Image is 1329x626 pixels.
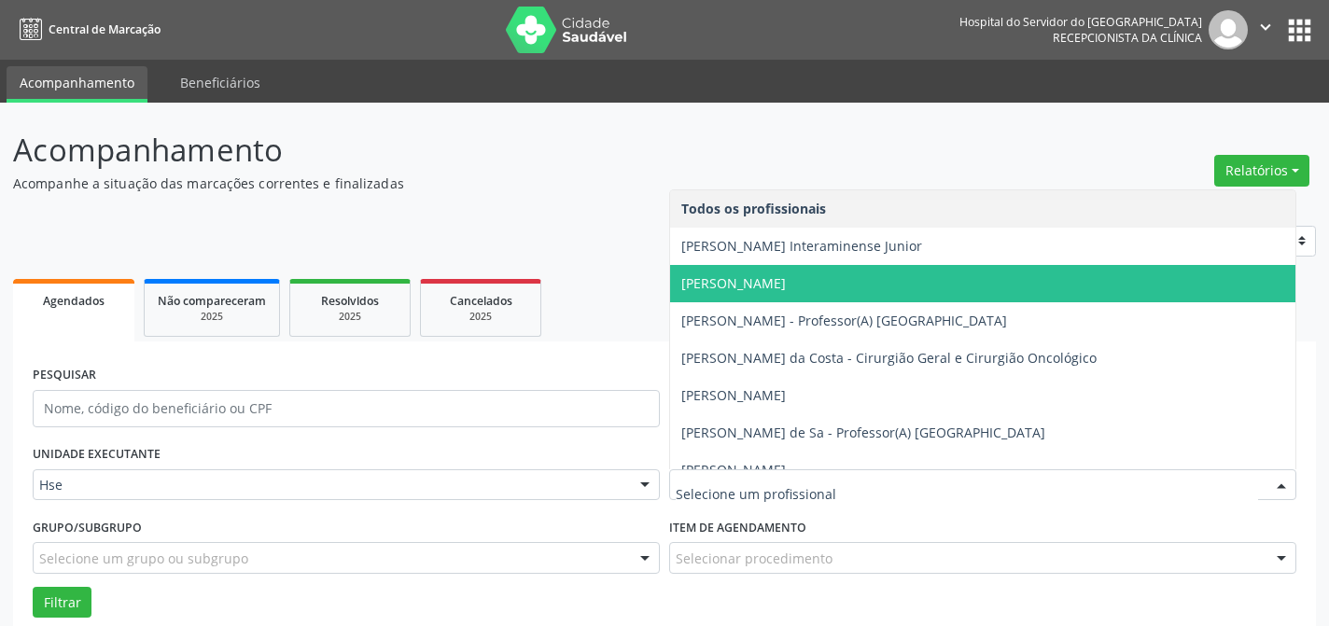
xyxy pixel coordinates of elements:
span: Hse [39,476,622,494]
span: [PERSON_NAME] [681,386,786,404]
label: Item de agendamento [669,513,806,542]
span: Todos os profissionais [681,200,826,217]
div: 2025 [158,310,266,324]
span: [PERSON_NAME] Interaminense Junior [681,237,922,255]
i:  [1255,17,1276,37]
span: [PERSON_NAME] [681,274,786,292]
div: 2025 [434,310,527,324]
div: 2025 [303,310,397,324]
input: Selecione um profissional [676,476,1258,513]
button: Filtrar [33,587,91,619]
div: Hospital do Servidor do [GEOGRAPHIC_DATA] [959,14,1202,30]
label: PESQUISAR [33,361,96,390]
button: apps [1283,14,1316,47]
a: Acompanhamento [7,66,147,103]
a: Beneficiários [167,66,273,99]
span: Não compareceram [158,293,266,309]
span: [PERSON_NAME] de Sa - Professor(A) [GEOGRAPHIC_DATA] [681,424,1045,441]
span: [PERSON_NAME] [681,461,786,479]
span: Cancelados [450,293,512,309]
img: img [1209,10,1248,49]
span: Selecionar procedimento [676,549,832,568]
label: Grupo/Subgrupo [33,513,142,542]
p: Acompanhe a situação das marcações correntes e finalizadas [13,174,925,193]
input: Nome, código do beneficiário ou CPF [33,390,660,427]
span: Selecione um grupo ou subgrupo [39,549,248,568]
span: [PERSON_NAME] da Costa - Cirurgião Geral e Cirurgião Oncológico [681,349,1097,367]
span: [PERSON_NAME] - Professor(A) [GEOGRAPHIC_DATA] [681,312,1007,329]
span: Recepcionista da clínica [1053,30,1202,46]
p: Acompanhamento [13,127,925,174]
button: Relatórios [1214,155,1309,187]
span: Resolvidos [321,293,379,309]
span: Agendados [43,293,105,309]
label: UNIDADE EXECUTANTE [33,440,161,469]
a: Central de Marcação [13,14,161,45]
button:  [1248,10,1283,49]
span: Central de Marcação [49,21,161,37]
